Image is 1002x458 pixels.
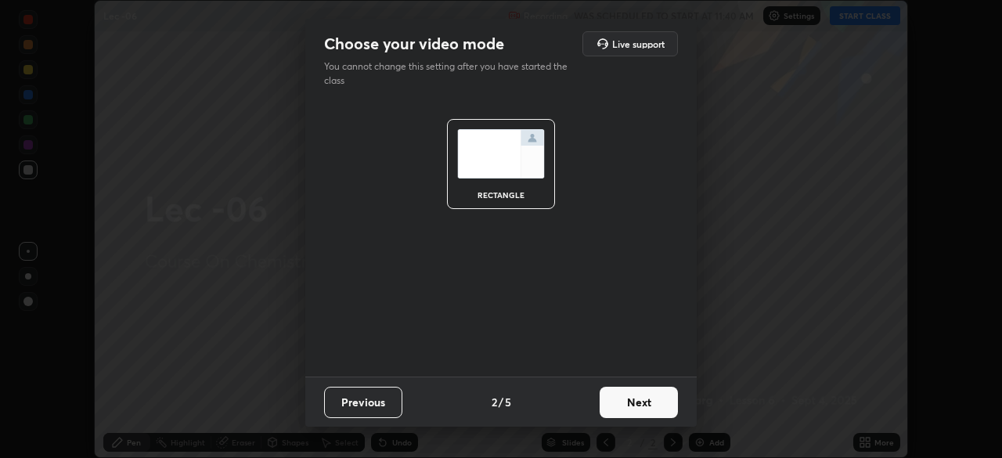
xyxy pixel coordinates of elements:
[612,39,665,49] h5: Live support
[499,394,503,410] h4: /
[324,34,504,54] h2: Choose your video mode
[324,387,402,418] button: Previous
[492,394,497,410] h4: 2
[505,394,511,410] h4: 5
[457,129,545,179] img: normalScreenIcon.ae25ed63.svg
[470,191,532,199] div: rectangle
[324,60,578,88] p: You cannot change this setting after you have started the class
[600,387,678,418] button: Next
